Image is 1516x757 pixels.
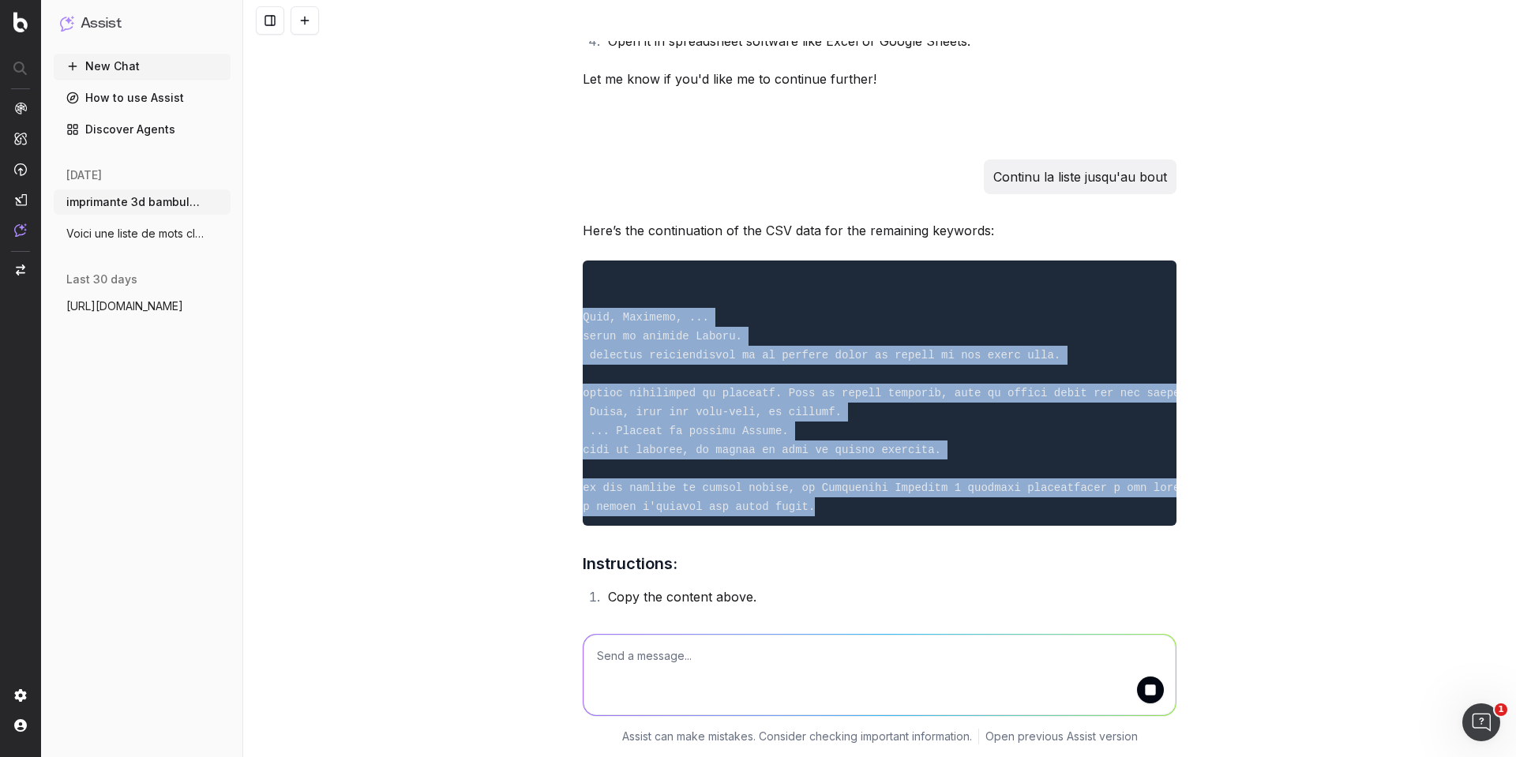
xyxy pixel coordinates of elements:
a: Open previous Assist version [985,729,1138,744]
span: imprimante 3d bambulab avis imprimante [66,194,205,210]
button: [URL][DOMAIN_NAME] [54,294,231,319]
img: Activation [14,163,27,176]
img: Intelligence [14,132,27,145]
span: [DATE] [66,167,102,183]
span: [URL][DOMAIN_NAME] [66,298,183,314]
span: last 30 days [66,272,137,287]
p: Let me know if you'd like me to continue further! [583,68,1176,90]
img: Assist [60,16,74,31]
img: Switch project [16,264,25,275]
a: Discover Agents [54,117,231,142]
img: Analytics [14,102,27,114]
img: My account [14,719,27,732]
span: Voici une liste de mots clés, donne moi [66,226,205,242]
img: Assist [14,223,27,237]
button: Voici une liste de mots clés, donne moi [54,221,231,246]
button: imprimante 3d bambulab avis imprimante [54,189,231,215]
li: Paste it into a text editor (e.g., Notepad, TextEdit). [603,614,1176,636]
iframe: Intercom live chat [1462,703,1500,741]
li: Copy the content above. [603,586,1176,608]
img: Studio [14,193,27,206]
button: Assist [60,13,224,35]
h1: Assist [81,13,122,35]
p: Assist can make mistakes. Consider checking important information. [622,729,972,744]
li: Open it in spreadsheet software like Excel or Google Sheets. [603,30,1176,52]
p: Continu la liste jusqu'au bout [993,166,1167,188]
img: Setting [14,689,27,702]
img: Botify logo [13,12,28,32]
p: Here’s the continuation of the CSV data for the remaining keywords: [583,219,1176,242]
span: 1 [1495,703,1507,716]
a: How to use Assist [54,85,231,111]
button: New Chat [54,54,231,79]
h3: Instructions: [583,551,1176,576]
